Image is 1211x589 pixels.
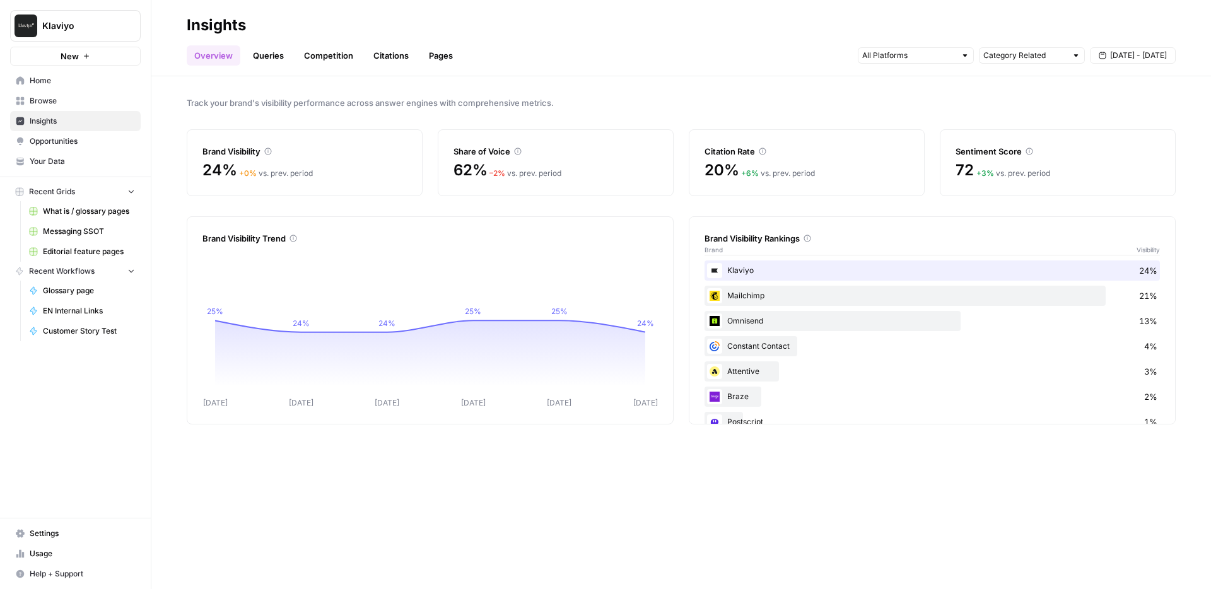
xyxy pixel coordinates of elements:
a: Browse [10,91,141,111]
a: Messaging SSOT [23,221,141,242]
a: Citations [366,45,416,66]
span: 3% [1144,365,1157,378]
div: vs. prev. period [741,168,815,179]
span: 24% [1139,264,1157,277]
a: What is / glossary pages [23,201,141,221]
div: Brand Visibility Trend [202,232,658,245]
tspan: 25% [207,306,223,316]
div: vs. prev. period [239,168,313,179]
span: Messaging SSOT [43,226,135,237]
span: Klaviyo [42,20,119,32]
button: Recent Workflows [10,262,141,281]
span: + 6 % [741,168,759,178]
span: Insights [30,115,135,127]
span: 21% [1139,289,1157,302]
span: 13% [1139,315,1157,327]
span: + 3 % [976,168,994,178]
button: New [10,47,141,66]
span: 72 [956,160,974,180]
button: Recent Grids [10,182,141,201]
tspan: 25% [465,306,481,316]
button: Workspace: Klaviyo [10,10,141,42]
span: 2% [1144,390,1157,403]
a: Editorial feature pages [23,242,141,262]
span: 62% [453,160,487,180]
div: Constant Contact [705,336,1160,356]
div: Mailchimp [705,286,1160,306]
a: EN Internal Links [23,301,141,321]
span: Editorial feature pages [43,246,135,257]
img: pg21ys236mnd3p55lv59xccdo3xy [707,288,722,303]
span: Browse [30,95,135,107]
div: vs. prev. period [489,168,561,179]
a: Customer Story Test [23,321,141,341]
a: Overview [187,45,240,66]
span: 20% [705,160,739,180]
span: Track your brand's visibility performance across answer engines with comprehensive metrics. [187,96,1176,109]
span: [DATE] - [DATE] [1110,50,1167,61]
span: Customer Story Test [43,325,135,337]
span: 4% [1144,340,1157,353]
tspan: 25% [551,306,568,316]
img: rg202btw2ktor7h9ou5yjtg7epnf [707,339,722,354]
span: Usage [30,548,135,559]
a: Your Data [10,151,141,172]
span: What is / glossary pages [43,206,135,217]
span: Recent Grids [29,186,75,197]
a: Opportunities [10,131,141,151]
a: Competition [296,45,361,66]
input: Category Related [983,49,1067,62]
tspan: 24% [637,318,654,328]
span: 24% [202,160,237,180]
span: – 2 % [489,168,505,178]
div: Postscript [705,412,1160,432]
img: n07qf5yuhemumpikze8icgz1odva [707,364,722,379]
a: Usage [10,544,141,564]
div: Omnisend [705,311,1160,331]
input: All Platforms [862,49,956,62]
div: Brand Visibility Rankings [705,232,1160,245]
tspan: [DATE] [289,398,313,407]
span: Home [30,75,135,86]
img: fxnkixr6jbtdipu3lra6hmajxwf3 [707,414,722,429]
a: Home [10,71,141,91]
div: vs. prev. period [976,168,1050,179]
div: Insights [187,15,246,35]
button: Help + Support [10,564,141,584]
span: New [61,50,79,62]
tspan: [DATE] [547,398,571,407]
div: Braze [705,387,1160,407]
span: Help + Support [30,568,135,580]
div: Klaviyo [705,260,1160,281]
span: EN Internal Links [43,305,135,317]
tspan: [DATE] [375,398,399,407]
span: Glossary page [43,285,135,296]
button: [DATE] - [DATE] [1090,47,1176,64]
div: Share of Voice [453,145,658,158]
tspan: [DATE] [461,398,486,407]
span: Visibility [1137,245,1160,255]
div: Citation Rate [705,145,909,158]
span: Your Data [30,156,135,167]
span: Opportunities [30,136,135,147]
img: d03zj4el0aa7txopwdneenoutvcu [707,263,722,278]
span: Settings [30,528,135,539]
a: Pages [421,45,460,66]
tspan: [DATE] [203,398,228,407]
a: Queries [245,45,291,66]
span: Recent Workflows [29,265,95,277]
a: Glossary page [23,281,141,301]
tspan: 24% [378,318,395,328]
tspan: 24% [293,318,310,328]
div: Brand Visibility [202,145,407,158]
div: Sentiment Score [956,145,1160,158]
a: Settings [10,523,141,544]
span: Brand [705,245,723,255]
tspan: [DATE] [633,398,658,407]
div: Attentive [705,361,1160,382]
img: or48ckoj2dr325ui2uouqhqfwspy [707,313,722,329]
img: 3j9qnj2pq12j0e9szaggu3i8lwoi [707,389,722,404]
span: + 0 % [239,168,257,178]
img: Klaviyo Logo [15,15,37,37]
a: Insights [10,111,141,131]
